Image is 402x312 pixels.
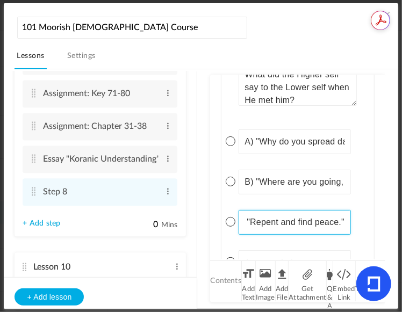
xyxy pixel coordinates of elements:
button: + Add lesson [15,288,84,306]
li: Add Text [242,261,256,301]
span: Mins [161,221,178,229]
a: + Add step [23,219,60,228]
input: Answer choice [239,129,350,154]
li: Get Attachment [289,261,327,301]
input: Answer choice [239,170,350,194]
a: Lessons [15,49,46,69]
li: Embed Link [333,261,356,301]
li: Takeaway [356,261,387,301]
li: Q & A [327,261,333,301]
input: Answer choice [239,210,350,235]
input: Mins [132,219,159,230]
a: Settings [65,49,98,69]
li: Add Image [256,261,276,301]
input: Answer choice [239,250,350,275]
li: Contents [210,261,242,301]
li: Add File [276,261,289,301]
